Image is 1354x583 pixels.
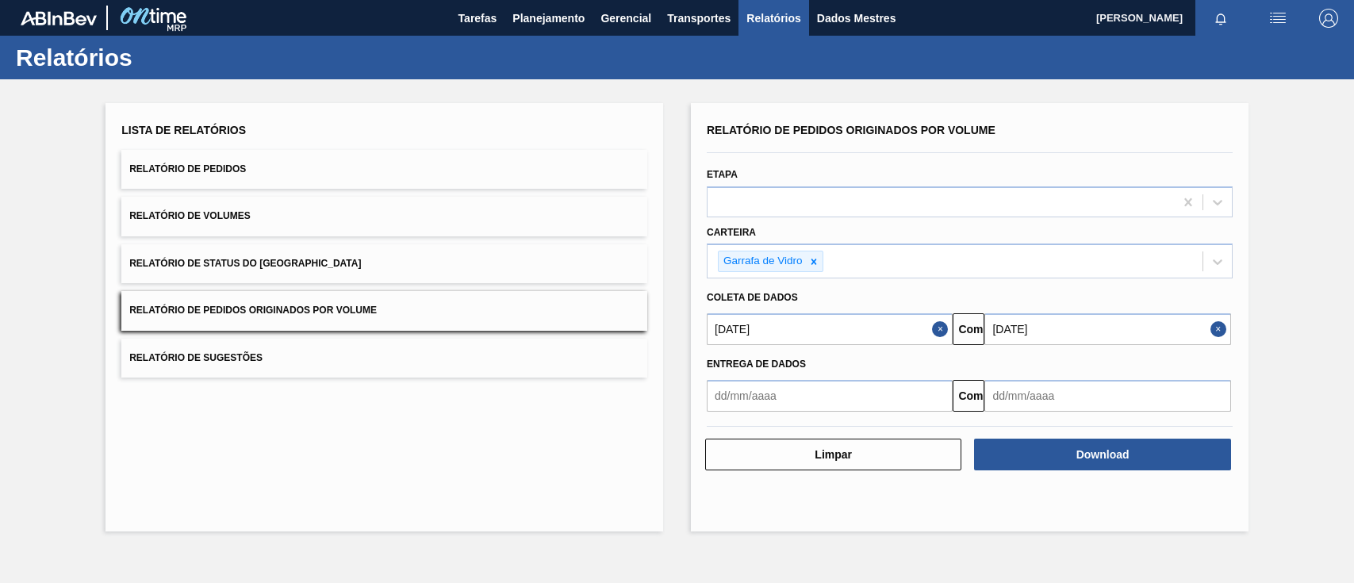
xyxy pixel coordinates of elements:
font: Comeu [958,323,995,336]
input: dd/mm/aaaa [984,313,1230,345]
font: Download [1076,448,1130,461]
font: Tarefas [458,12,497,25]
button: Relatório de Sugestões [121,339,647,378]
font: Dados Mestres [817,12,896,25]
font: Relatório de Pedidos Originados por Volume [129,305,377,316]
button: Relatório de Volumes [121,197,647,236]
input: dd/mm/aaaa [984,380,1230,412]
font: Relatório de Status do [GEOGRAPHIC_DATA] [129,258,361,269]
button: Fechar [1210,313,1231,345]
font: Planejamento [512,12,585,25]
button: Comeu [953,380,984,412]
font: Transportes [667,12,731,25]
font: Entrega de dados [707,359,806,370]
font: Limpar [815,448,852,461]
font: Gerencial [600,12,651,25]
button: Notificações [1195,7,1246,29]
font: Etapa [707,169,738,180]
button: Comeu [953,313,984,345]
img: Sair [1319,9,1338,28]
img: ações do usuário [1268,9,1287,28]
input: dd/mm/aaaa [707,313,953,345]
font: Relatório de Volumes [129,211,250,222]
button: Fechar [932,313,953,345]
img: TNhmsLtSVTkK8tSr43FrP2fwEKptu5GPRR3wAAAABJRU5ErkJggg== [21,11,97,25]
font: Carteira [707,227,756,238]
button: Relatório de Pedidos [121,150,647,189]
font: Relatórios [16,44,132,71]
font: Garrafa de Vidro [723,255,803,267]
button: Relatório de Status do [GEOGRAPHIC_DATA] [121,244,647,283]
font: Comeu [958,389,995,402]
input: dd/mm/aaaa [707,380,953,412]
font: Coleta de dados [707,292,798,303]
font: Lista de Relatórios [121,124,246,136]
font: Relatório de Sugestões [129,352,263,363]
button: Relatório de Pedidos Originados por Volume [121,291,647,330]
button: Limpar [705,439,961,470]
button: Download [974,439,1230,470]
font: Relatórios [746,12,800,25]
font: Relatório de Pedidos Originados por Volume [707,124,995,136]
font: [PERSON_NAME] [1096,12,1183,24]
font: Relatório de Pedidos [129,163,246,175]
